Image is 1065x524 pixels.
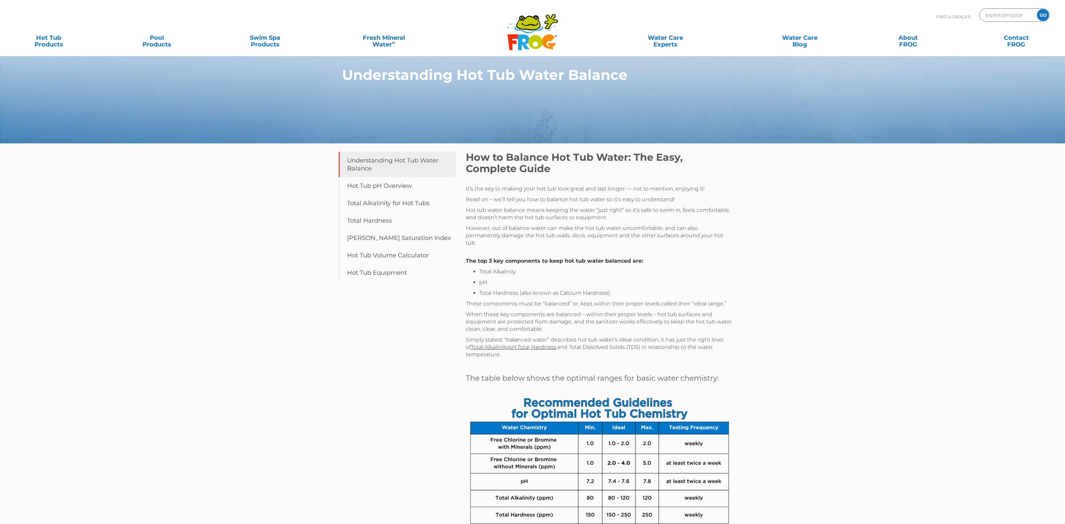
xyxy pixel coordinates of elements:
[974,31,1058,44] a: ContactFROG
[471,344,507,350] a: Total Alkalinity
[339,229,456,247] a: [PERSON_NAME] Saturation Index
[517,344,556,350] a: Total Hardness
[466,225,733,247] p: However, out of balance water can make the hot tub water uncomfortable, and can also permanently ...
[466,196,733,203] p: Read on – we’ll tell you how to balance hot tub water so it’s easy to understand!
[392,40,395,45] sup: ∞
[339,212,456,229] a: Total Hardness
[1037,9,1049,21] input: GO
[516,344,517,350] span: ,
[7,31,91,44] a: Hot TubProducts
[507,344,508,350] span: ,
[466,207,733,221] p: Hot tub water balance means keeping the water “just right” so it’s safe to swim in, feels comfort...
[342,67,693,83] h1: Understanding Hot Tub Water Balance
[466,372,733,384] h4: The table below shows the optimal ranges for basic water chemistry:
[597,31,734,44] a: Water CareExperts
[479,279,733,286] li: pH
[479,268,733,275] li: Total Alkalinity
[758,31,842,44] a: Water CareBlog
[466,344,713,358] span: and Total Dissolved Solids (TDS) in relationship to the water temperature.
[466,311,732,332] span: When these key components are balanced – within their proper levels – hot tub surfaces and equipm...
[479,289,733,297] li: Total Hardness (also known as Calcium Hardness).
[508,344,516,350] a: pH
[331,31,436,44] a: Fresh MineralWater∞
[115,31,199,44] a: PoolProducts
[223,31,307,44] a: Swim SpaProducts
[466,258,643,264] strong: The top 3 key components to keep hot tub water balanced are:
[985,10,1030,20] input: Zip Code Form
[466,152,733,174] h1: How to Balance Hot Tub Water: The Easy, Complete Guide
[339,152,456,177] a: Understanding Hot Tub Water Balance
[466,300,726,307] span: These components must be “balanced” or, kept within their proper levels called their “ideal range.”
[339,177,456,194] a: Hot Tub pH Overview
[339,194,456,212] a: Total Alkalinity for Hot Tubs
[936,8,971,25] p: Find A Dealer
[339,247,456,264] a: Hot Tub Volume Calculator
[466,185,733,192] p: It’s the key to making your hot tub look great and last longer — not to mention, enjoying it!
[866,31,950,44] a: AboutFROG
[466,337,724,350] span: Simply stated, “balanced water” describes hot tub water’s ideal condition; it has just the right ...
[339,264,456,281] a: Hot Tub Equipment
